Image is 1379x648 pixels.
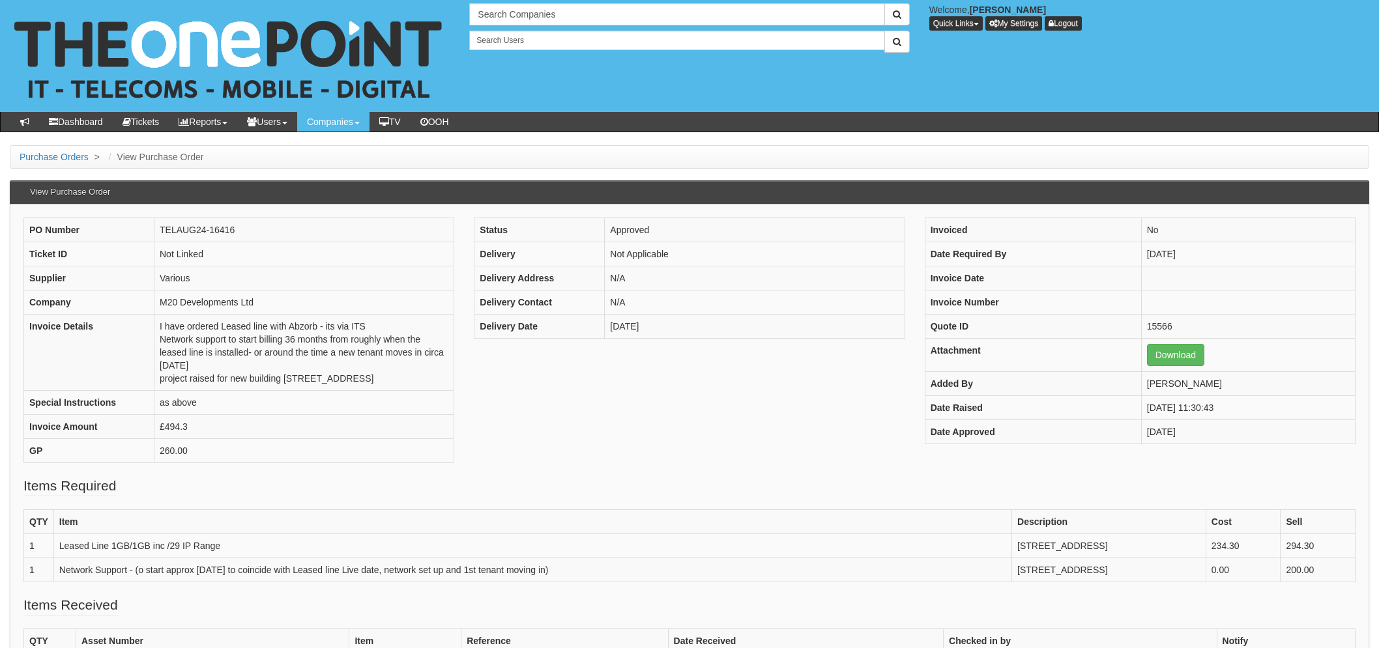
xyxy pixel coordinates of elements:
[169,112,237,132] a: Reports
[474,242,605,266] th: Delivery
[24,242,154,266] th: Ticket ID
[1206,509,1281,533] th: Cost
[53,557,1011,582] td: Network Support - (o start approx [DATE] to coincide with Leased line Live date, network set up a...
[154,438,454,462] td: 260.00
[370,112,411,132] a: TV
[154,242,454,266] td: Not Linked
[1141,419,1355,444] td: [DATE]
[1012,509,1206,533] th: Description
[925,242,1141,266] th: Date Required By
[24,266,154,290] th: Supplier
[1281,557,1356,582] td: 200.00
[24,438,154,462] th: GP
[23,476,116,496] legend: Items Required
[113,112,169,132] a: Tickets
[474,266,605,290] th: Delivery Address
[1206,533,1281,557] td: 234.30
[605,314,905,338] td: [DATE]
[605,290,905,314] td: N/A
[154,290,454,314] td: M20 Developments Ltd
[24,509,54,533] th: QTY
[1141,395,1355,419] td: [DATE] 11:30:43
[925,371,1141,395] th: Added By
[154,390,454,414] td: as above
[925,218,1141,242] th: Invoiced
[925,395,1141,419] th: Date Raised
[154,414,454,438] td: £494.3
[605,266,905,290] td: N/A
[1141,218,1355,242] td: No
[237,112,297,132] a: Users
[925,266,1141,290] th: Invoice Date
[23,595,118,615] legend: Items Received
[1141,314,1355,338] td: 15566
[1045,16,1082,31] a: Logout
[970,5,1046,15] b: [PERSON_NAME]
[1141,242,1355,266] td: [DATE]
[24,218,154,242] th: PO Number
[1147,344,1204,366] a: Download
[605,218,905,242] td: Approved
[1281,509,1356,533] th: Sell
[23,181,117,203] h3: View Purchase Order
[154,266,454,290] td: Various
[1141,371,1355,395] td: [PERSON_NAME]
[24,414,154,438] th: Invoice Amount
[925,338,1141,371] th: Attachment
[24,314,154,390] th: Invoice Details
[469,3,884,25] input: Search Companies
[474,218,605,242] th: Status
[474,314,605,338] th: Delivery Date
[469,31,884,50] input: Search Users
[106,150,204,163] li: View Purchase Order
[920,3,1379,31] div: Welcome,
[24,557,54,582] td: 1
[53,509,1011,533] th: Item
[474,290,605,314] th: Delivery Contact
[1281,533,1356,557] td: 294.30
[24,390,154,414] th: Special Instructions
[154,314,454,390] td: I have ordered Leased line with Abzorb - its via ITS Network support to start billing 36 months f...
[985,16,1043,31] a: My Settings
[53,533,1011,557] td: Leased Line 1GB/1GB inc /29 IP Range
[91,152,103,162] span: >
[297,112,370,132] a: Companies
[154,218,454,242] td: TELAUG24-16416
[1012,533,1206,557] td: [STREET_ADDRESS]
[20,152,89,162] a: Purchase Orders
[929,16,983,31] button: Quick Links
[605,242,905,266] td: Not Applicable
[1206,557,1281,582] td: 0.00
[925,314,1141,338] th: Quote ID
[1012,557,1206,582] td: [STREET_ADDRESS]
[925,290,1141,314] th: Invoice Number
[39,112,113,132] a: Dashboard
[925,419,1141,444] th: Date Approved
[24,290,154,314] th: Company
[24,533,54,557] td: 1
[411,112,459,132] a: OOH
